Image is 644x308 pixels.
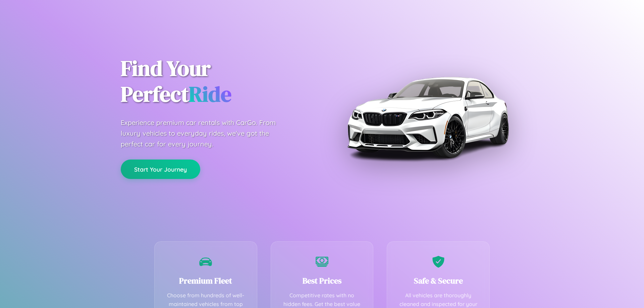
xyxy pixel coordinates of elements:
[344,34,512,201] img: Premium BMW car rental vehicle
[189,79,231,109] span: Ride
[165,275,247,286] h3: Premium Fleet
[281,275,363,286] h3: Best Prices
[121,56,312,107] h1: Find Your Perfect
[397,275,479,286] h3: Safe & Secure
[121,117,288,149] p: Experience premium car rentals with CarGo. From luxury vehicles to everyday rides, we've got the ...
[121,160,200,179] button: Start Your Journey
